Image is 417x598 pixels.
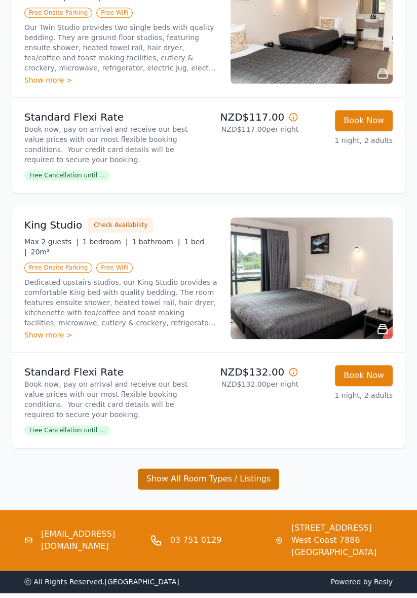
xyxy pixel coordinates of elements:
[374,578,393,586] a: Resly
[83,238,128,246] span: 1 bedroom |
[132,238,180,246] span: 1 bathroom |
[31,248,50,256] span: 20m²
[24,8,92,18] span: Free Onsite Parking
[307,390,393,400] p: 1 night, 2 adults
[24,75,218,85] div: Show more >
[335,365,393,386] button: Book Now
[96,263,133,273] span: Free WiFi
[213,577,393,587] span: Powered by
[170,534,222,546] a: 03 751 0129
[24,170,110,180] span: Free Cancellation until ...
[213,124,299,134] p: NZD$117.00 per night
[138,468,280,490] button: Show All Room Types / Listings
[24,263,92,273] span: Free Onsite Parking
[24,124,205,165] p: Book now, pay on arrival and receive our best value prices with our most flexible booking conditi...
[24,218,82,232] h3: King Studio
[24,277,218,328] p: Dedicated upstairs studios, our King Studio provides a comfortable King bed with quality bedding....
[24,365,205,379] p: Standard Flexi Rate
[24,22,218,73] p: Our Twin Studio provides two single beds with quality bedding. They are ground floor studios, fea...
[213,379,299,389] p: NZD$132.00 per night
[24,330,218,340] div: Show more >
[96,8,133,18] span: Free WiFi
[41,528,142,552] a: [EMAIL_ADDRESS][DOMAIN_NAME]
[213,110,299,124] p: NZD$117.00
[88,217,153,233] button: Check Availability
[335,110,393,131] button: Book Now
[213,365,299,379] p: NZD$132.00
[24,110,205,124] p: Standard Flexi Rate
[24,578,179,586] span: ⓒ All Rights Reserved. [GEOGRAPHIC_DATA]
[24,238,79,246] span: Max 2 guests |
[307,135,393,145] p: 1 night, 2 adults
[24,379,205,420] p: Book now, pay on arrival and receive our best value prices with our most flexible booking conditi...
[291,522,393,534] span: [STREET_ADDRESS]
[24,425,110,435] span: Free Cancellation until ...
[291,534,393,558] span: West Coast 7886 [GEOGRAPHIC_DATA]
